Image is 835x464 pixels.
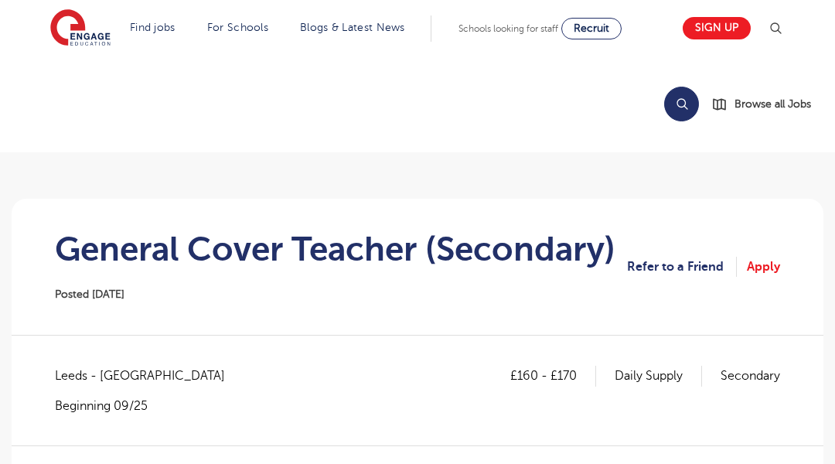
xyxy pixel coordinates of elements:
p: Beginning 09/25 [55,397,240,415]
p: Daily Supply [615,366,702,386]
a: Sign up [683,17,751,39]
a: Recruit [561,18,622,39]
p: £160 - £170 [510,366,596,386]
span: Leeds - [GEOGRAPHIC_DATA] [55,366,240,386]
span: Posted [DATE] [55,288,124,300]
span: Browse all Jobs [734,95,811,113]
a: Browse all Jobs [711,95,823,113]
span: Schools looking for staff [458,23,558,34]
a: Find jobs [130,22,176,33]
a: For Schools [207,22,268,33]
h1: General Cover Teacher (Secondary) [55,230,615,268]
img: Engage Education [50,9,111,48]
a: Refer to a Friend [627,257,737,277]
a: Blogs & Latest News [300,22,405,33]
a: Apply [747,257,780,277]
p: Secondary [721,366,780,386]
button: Search [664,87,699,121]
span: Recruit [574,22,609,34]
